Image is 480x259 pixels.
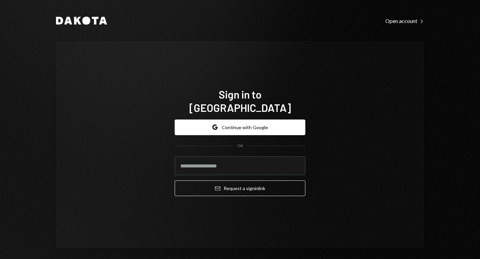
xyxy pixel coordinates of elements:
div: OR [237,143,243,149]
a: Open account [385,17,424,24]
h1: Sign in to [GEOGRAPHIC_DATA] [175,88,305,114]
button: Request a signinlink [175,180,305,196]
button: Continue with Google [175,120,305,135]
div: Open account [385,18,424,24]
